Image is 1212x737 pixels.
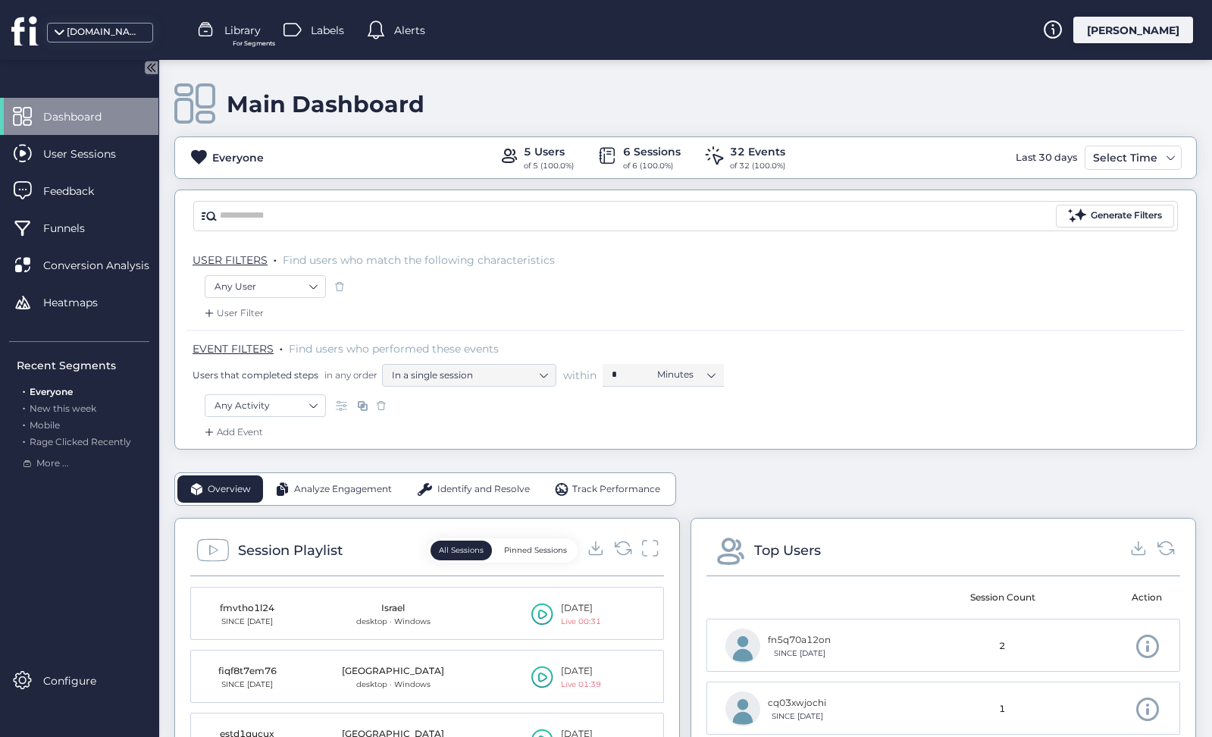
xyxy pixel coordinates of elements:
[321,368,377,381] span: in any order
[768,633,831,648] div: fn5q70a12on
[36,456,69,471] span: More ...
[43,257,172,274] span: Conversion Analysis
[563,368,597,383] span: within
[283,253,555,267] span: Find users who match the following characteristics
[30,403,96,414] span: New this week
[215,275,316,298] nz-select-item: Any User
[202,306,264,321] div: User Filter
[202,425,263,440] div: Add Event
[561,616,601,628] div: Live 00:31
[999,639,1005,654] span: 2
[23,400,25,414] span: .
[768,648,831,660] div: SINCE [DATE]
[289,342,499,356] span: Find users who performed these events
[561,601,601,616] div: [DATE]
[1062,576,1180,619] mat-header-cell: Action
[561,664,601,679] div: [DATE]
[193,253,268,267] span: USER FILTERS
[623,143,681,160] div: 6 Sessions
[193,368,318,381] span: Users that completed steps
[1089,149,1161,167] div: Select Time
[1012,146,1081,170] div: Last 30 days
[999,702,1005,717] span: 1
[730,143,785,160] div: 32 Events
[43,673,119,689] span: Configure
[524,160,574,172] div: of 5 (100.0%)
[209,679,285,691] div: SINCE [DATE]
[754,540,821,561] div: Top Users
[224,22,261,39] span: Library
[43,108,124,125] span: Dashboard
[730,160,785,172] div: of 32 (100.0%)
[768,696,826,710] div: cq03xwjochi
[561,679,601,691] div: Live 01:39
[1073,17,1193,43] div: [PERSON_NAME]
[209,601,285,616] div: fmvtho1l24
[30,436,131,447] span: Rage Clicked Recently
[394,22,425,39] span: Alerts
[23,416,25,431] span: .
[215,394,316,417] nz-select-item: Any Activity
[524,143,574,160] div: 5 Users
[623,160,681,172] div: of 6 (100.0%)
[67,25,142,39] div: [DOMAIN_NAME]
[227,90,424,118] div: Main Dashboard
[43,220,108,237] span: Funnels
[43,294,121,311] span: Heatmaps
[342,679,444,691] div: desktop · Windows
[572,482,660,497] span: Track Performance
[208,482,251,497] span: Overview
[496,541,575,560] button: Pinned Sessions
[356,616,431,628] div: desktop · Windows
[657,363,715,386] nz-select-item: Minutes
[43,183,117,199] span: Feedback
[280,339,283,354] span: .
[294,482,392,497] span: Analyze Engagement
[238,540,343,561] div: Session Playlist
[23,433,25,447] span: .
[233,39,275,49] span: For Segments
[768,710,826,723] div: SINCE [DATE]
[23,383,25,397] span: .
[431,541,492,560] button: All Sessions
[212,149,264,166] div: Everyone
[17,357,149,374] div: Recent Segments
[43,146,139,162] span: User Sessions
[30,419,60,431] span: Mobile
[274,250,277,265] span: .
[193,342,274,356] span: EVENT FILTERS
[944,576,1062,619] mat-header-cell: Session Count
[311,22,344,39] span: Labels
[1056,205,1174,227] button: Generate Filters
[209,616,285,628] div: SINCE [DATE]
[30,386,73,397] span: Everyone
[392,364,546,387] nz-select-item: In a single session
[342,664,444,679] div: [GEOGRAPHIC_DATA]
[1091,209,1162,223] div: Generate Filters
[209,664,285,679] div: fiqf8t7em76
[437,482,530,497] span: Identify and Resolve
[356,601,431,616] div: Israel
